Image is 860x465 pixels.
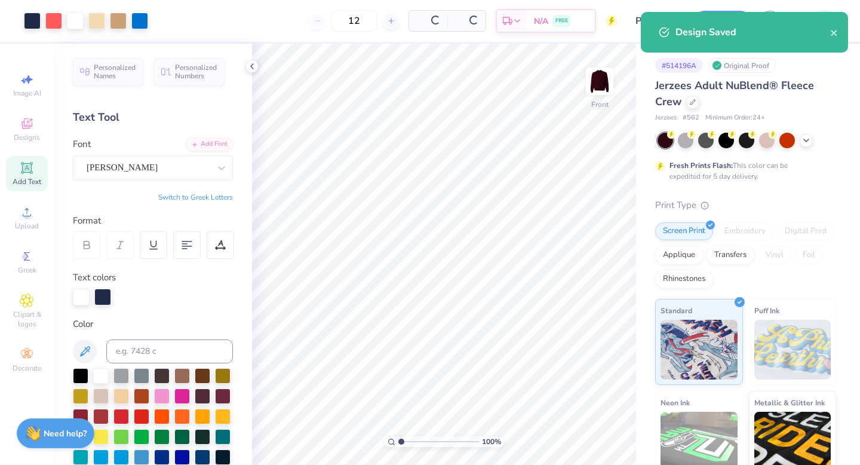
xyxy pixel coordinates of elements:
[94,63,136,80] span: Personalized Names
[186,137,233,151] div: Add Font
[73,271,116,284] label: Text colors
[675,25,830,39] div: Design Saved
[534,15,548,27] span: N/A
[44,428,87,439] strong: Need help?
[18,265,36,275] span: Greek
[13,177,41,186] span: Add Text
[13,363,41,373] span: Decorate
[754,396,825,409] span: Metallic & Glitter Ink
[555,17,568,25] span: FREE
[158,192,233,202] button: Switch to Greek Letters
[13,88,41,98] span: Image AI
[175,63,217,80] span: Personalized Numbers
[482,436,501,447] span: 100 %
[661,396,690,409] span: Neon Ink
[626,9,685,33] input: Untitled Design
[754,320,831,380] img: Puff Ink
[14,133,40,142] span: Designs
[73,137,91,151] label: Font
[73,109,233,126] div: Text Tool
[15,221,39,231] span: Upload
[73,317,233,331] div: Color
[331,10,377,32] input: – –
[106,339,233,363] input: e.g. 7428 c
[6,310,48,329] span: Clipart & logos
[830,25,838,39] button: close
[73,214,234,228] div: Format
[661,320,738,380] img: Standard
